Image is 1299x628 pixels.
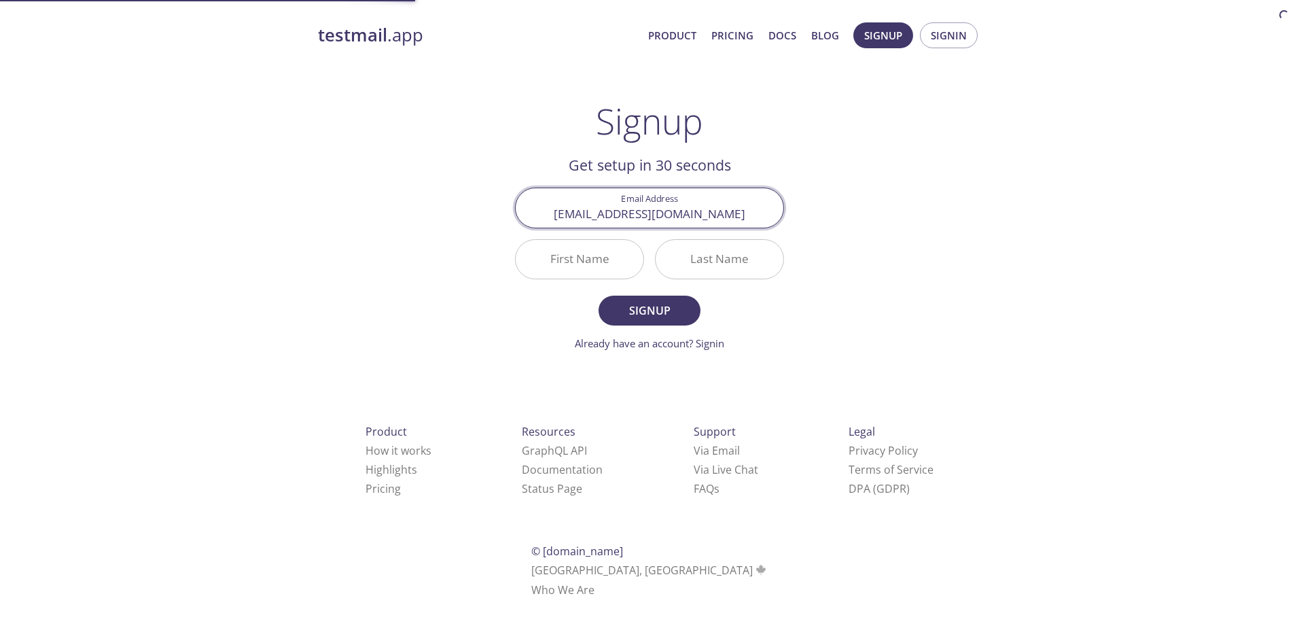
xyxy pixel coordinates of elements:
span: [GEOGRAPHIC_DATA], [GEOGRAPHIC_DATA] [531,563,768,578]
a: Pricing [366,481,401,496]
h1: Signup [596,101,703,141]
a: Terms of Service [849,462,933,477]
h2: Get setup in 30 seconds [515,154,784,177]
a: Status Page [522,481,582,496]
button: Signup [599,296,700,326]
a: Pricing [711,27,753,44]
span: Signup [613,301,686,320]
a: Via Live Chat [694,462,758,477]
a: Documentation [522,462,603,477]
a: FAQ [694,481,719,496]
a: Blog [811,27,839,44]
span: Legal [849,424,875,439]
span: © [DOMAIN_NAME] [531,544,623,559]
span: Signin [931,27,967,44]
a: Product [648,27,696,44]
span: Product [366,424,407,439]
a: Already have an account? Signin [575,336,724,350]
a: GraphQL API [522,443,587,458]
span: s [714,481,719,496]
span: Signup [864,27,902,44]
a: Via Email [694,443,740,458]
span: Resources [522,424,575,439]
a: Privacy Policy [849,443,918,458]
a: Docs [768,27,796,44]
button: Signin [920,22,978,48]
a: testmail.app [318,24,637,47]
a: How it works [366,443,431,458]
span: Support [694,424,736,439]
a: Who We Are [531,582,594,597]
button: Signup [853,22,913,48]
a: Highlights [366,462,417,477]
a: DPA (GDPR) [849,481,910,496]
strong: testmail [318,23,387,47]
